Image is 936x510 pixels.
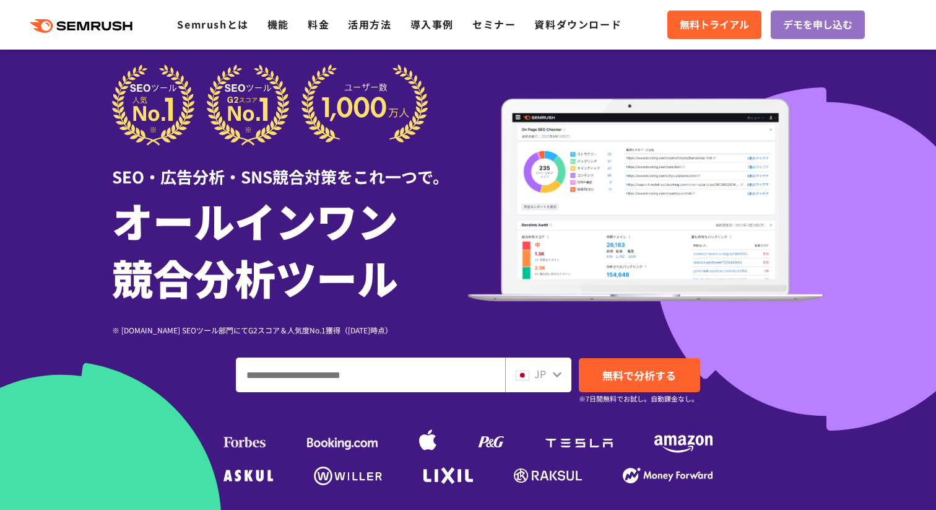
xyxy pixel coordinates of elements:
[112,191,468,306] h1: オールインワン 競合分析ツール
[783,17,852,33] span: デモを申し込む
[112,146,468,188] div: SEO・広告分析・SNS競合対策をこれ一つで。
[534,17,622,32] a: 資料ダウンロード
[602,367,676,383] span: 無料で分析する
[472,17,516,32] a: セミナー
[579,393,698,405] small: ※7日間無料でお試し。自動課金なし。
[579,358,700,392] a: 無料で分析する
[534,366,546,381] span: JP
[771,11,865,39] a: デモを申し込む
[410,17,454,32] a: 導入事例
[680,17,749,33] span: 無料トライアル
[177,17,248,32] a: Semrushとは
[236,358,505,392] input: ドメイン、キーワードまたはURLを入力してください
[667,11,761,39] a: 無料トライアル
[308,17,329,32] a: 料金
[112,324,468,336] div: ※ [DOMAIN_NAME] SEOツール部門にてG2スコア＆人気度No.1獲得（[DATE]時点）
[348,17,391,32] a: 活用方法
[267,17,289,32] a: 機能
